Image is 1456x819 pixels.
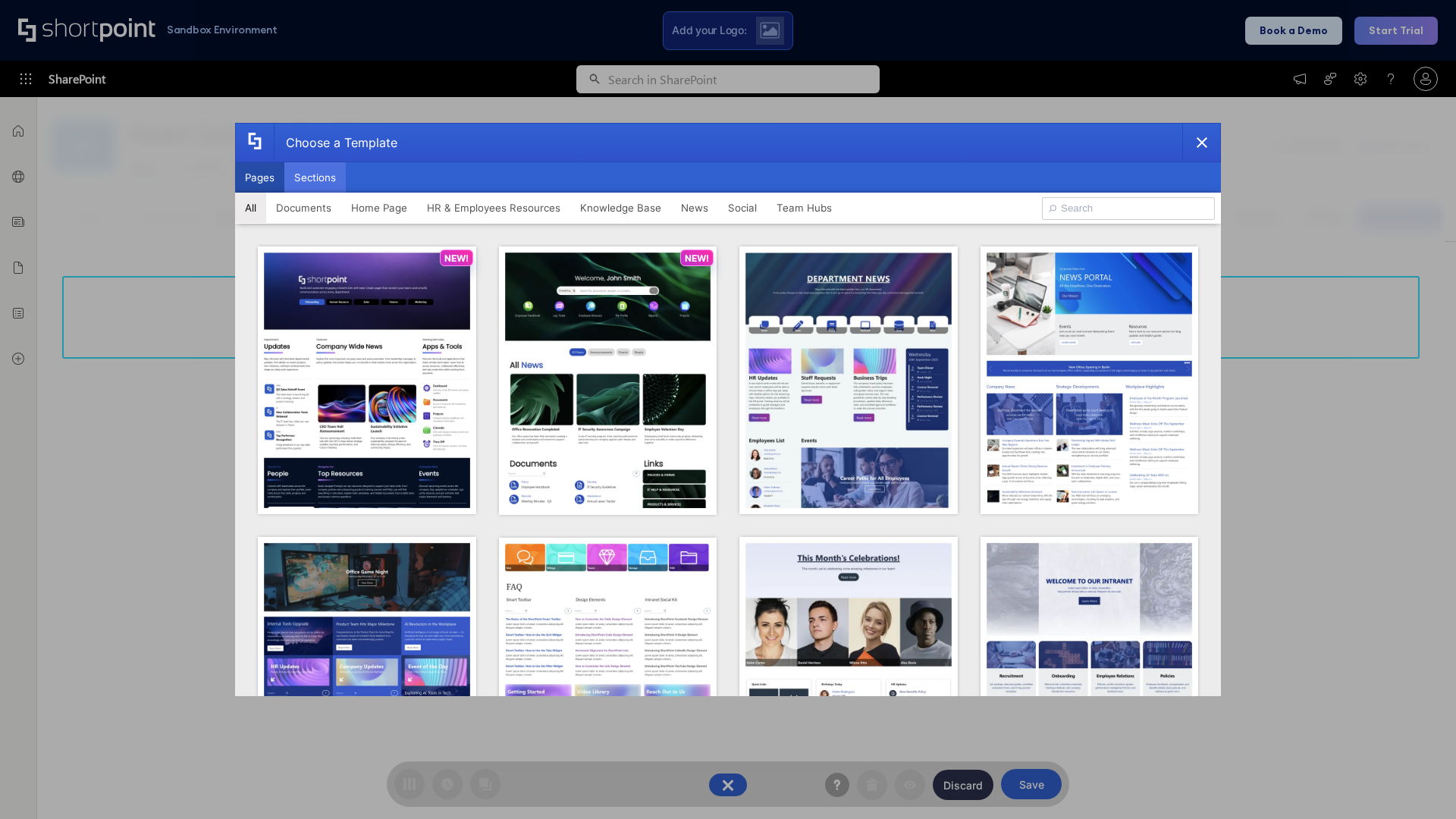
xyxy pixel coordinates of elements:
div: Choose a Template [274,124,397,162]
button: News [671,193,718,223]
button: All [235,193,266,223]
button: Team Hubs [767,193,842,223]
button: Knowledge Base [570,193,671,223]
input: Search [1042,197,1215,220]
button: HR & Employees Resources [417,193,570,223]
div: template selector [235,123,1221,696]
button: Social [718,193,767,223]
button: Documents [266,193,341,223]
button: Home Page [341,193,417,223]
iframe: Chat Widget [1380,746,1456,819]
p: NEW! [444,253,469,264]
p: NEW! [685,253,709,264]
button: Pages [235,162,284,193]
button: Sections [284,162,346,193]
